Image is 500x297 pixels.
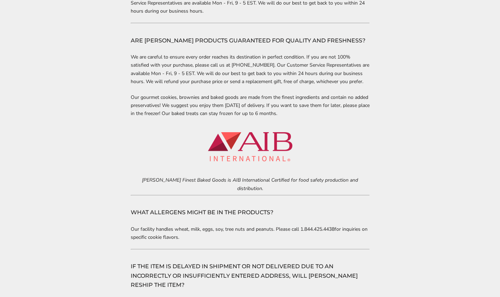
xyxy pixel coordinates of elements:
[142,177,358,191] em: [PERSON_NAME] Finest Baked Goods is AIB International Certified for food safety production and di...
[6,270,73,291] iframe: Sign Up via Text for Offers
[131,262,370,290] h4: IF THE ITEM IS DELAYED IN SHIPMENT OR NOT DELIVERED DUE TO AN INCORRECTLY OR INSUFFICIENTLY ENTER...
[131,53,370,85] p: We are careful to ensure every order reaches its destination in perfect condition. If you are not...
[131,36,370,45] h4: ARE [PERSON_NAME] PRODUCTS GUARANTEED FOR QUALITY AND FRESHNESS?
[131,208,370,217] h4: WHAT ALLERGENS MIGHT BE IN THE PRODUCTS?
[131,93,370,117] p: Our gourmet cookies, brownies and baked goods are made from the finest ingredients and contain no...
[131,225,370,241] p: Our facility handles wheat, milk, eggs, soy, tree nuts and peanuts. Please call 1. for inquiries ...
[304,226,335,232] span: 844.425.4438
[208,132,292,161] img: aib-logo_240x240.webp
